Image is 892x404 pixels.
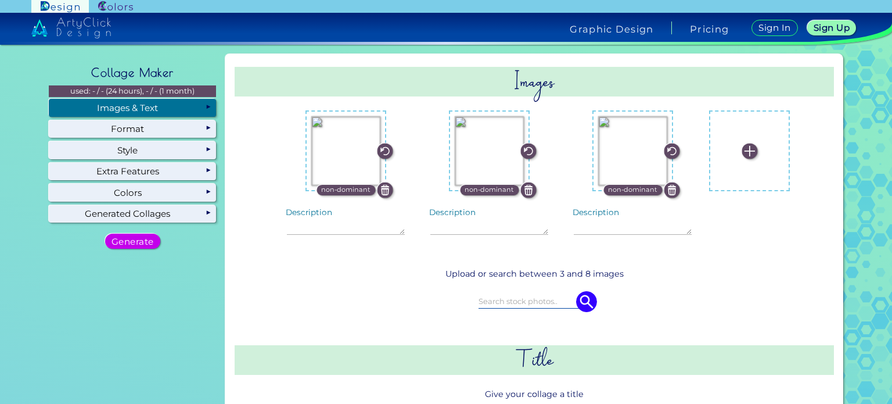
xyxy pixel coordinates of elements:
label: Description [286,209,332,217]
h2: Images [235,67,834,96]
h5: Generate [114,237,152,245]
div: Colors [49,184,216,201]
img: artyclick_design_logo_white_combined_path.svg [31,17,111,38]
p: Upload or search between 3 and 8 images [239,267,829,281]
h5: Sign In [760,24,789,32]
div: Images & Text [49,99,216,116]
h2: Title [235,345,834,375]
p: non-dominant [321,185,371,195]
div: Extra Features [49,163,216,180]
img: ArtyClick Colors logo [98,1,133,12]
h2: Collage Maker [85,60,179,85]
p: non-dominant [608,185,657,195]
label: Description [429,209,476,217]
input: Search stock photos.. [479,295,590,308]
h5: Sign Up [815,24,848,32]
img: icon search [576,291,597,312]
h4: Graphic Design [570,24,653,34]
img: icon_plus_white.svg [742,143,757,159]
div: Generated Collages [49,205,216,223]
a: Sign Up [810,21,854,35]
img: cf8468b6-d366-44de-99ed-ae0c034c439c [311,116,380,185]
label: Description [573,209,619,217]
a: Sign In [754,20,796,35]
p: used: - / - (24 hours), - / - (1 month) [49,85,216,97]
a: Pricing [690,24,729,34]
img: 3895b047-d21b-4009-88f9-b148b09877c9 [455,116,524,185]
p: non-dominant [465,185,514,195]
div: Format [49,120,216,138]
img: eed60576-4cdf-4576-b39c-f548a08388c8 [598,116,667,185]
div: Style [49,141,216,159]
